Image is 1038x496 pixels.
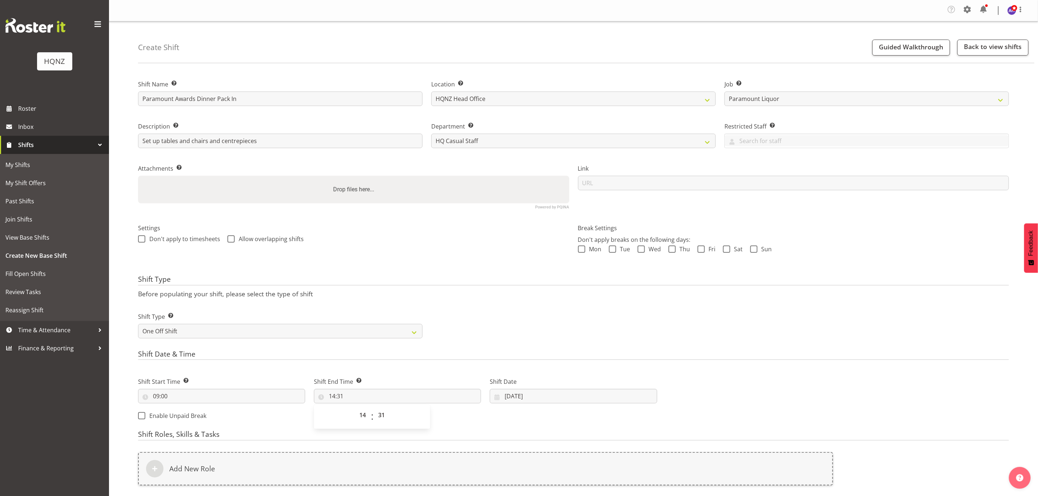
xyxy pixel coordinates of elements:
label: Location [431,80,716,89]
label: Shift Start Time [138,377,305,386]
img: help-xxl-2.png [1016,474,1023,481]
a: Reassign Shift [2,301,107,319]
span: Time & Attendance [18,325,94,336]
span: Fill Open Shifts [5,268,104,279]
label: Attachments [138,164,569,173]
input: Click to select... [314,389,481,403]
a: Powered by PQINA [536,206,569,209]
span: Enable Unpaid Break [145,412,206,419]
p: Don't apply breaks on the following days: [578,235,1009,244]
span: Sun [758,245,772,253]
span: Review Tasks [5,286,104,297]
h4: Shift Type [138,275,1009,285]
span: Reassign Shift [5,305,104,316]
span: My Shift Offers [5,178,104,188]
span: Sat [730,245,743,253]
input: Click to select... [138,389,305,403]
input: URL [578,176,1009,190]
span: : [371,408,373,426]
a: Back to view shifts [957,40,1029,56]
span: Wed [645,245,661,253]
label: Department [431,122,716,131]
label: Shift Name [138,80,423,89]
span: Fri [705,245,716,253]
label: Job [724,80,1009,89]
input: Search for staff [725,135,1009,146]
a: Past Shifts [2,192,107,210]
a: Create New Base Shift [2,247,107,265]
img: Rosterit website logo [5,18,65,33]
input: Shift Name [138,92,423,106]
a: Review Tasks [2,283,107,301]
h4: Create Shift [138,43,179,52]
a: View Base Shifts [2,228,107,247]
label: Description [138,122,423,131]
span: Roster [18,103,105,114]
h4: Shift Date & Time [138,350,1009,360]
a: My Shifts [2,156,107,174]
a: Join Shifts [2,210,107,228]
span: View Base Shifts [5,232,104,243]
span: Feedback [1028,231,1034,256]
p: Before populating your shift, please select the type of shift [138,290,1009,298]
label: Shift Type [138,312,423,321]
span: My Shifts [5,159,104,170]
span: Mon [585,245,602,253]
a: Fill Open Shifts [2,265,107,283]
span: Shifts [18,139,94,150]
a: My Shift Offers [2,174,107,192]
button: Feedback - Show survey [1024,223,1038,273]
span: Join Shifts [5,214,104,225]
span: Don't apply to timesheets [145,235,220,243]
label: Drop files here... [330,182,377,197]
span: Guided Walkthrough [879,42,943,51]
h4: Shift Roles, Skills & Tasks [138,430,1009,440]
span: Tue [616,245,630,253]
input: Click to select... [490,389,657,403]
span: Create New Base Shift [5,250,104,261]
span: Thu [676,245,690,253]
label: Break Settings [578,224,1009,232]
label: Link [578,164,1009,173]
img: alanna-haysmith10795.jpg [1007,6,1016,15]
label: Restricted Staff [724,122,1009,131]
h6: Add New Role [169,464,215,473]
div: HQNZ [44,56,65,67]
input: Description [138,134,423,148]
span: Past Shifts [5,196,104,207]
label: Settings [138,224,569,232]
span: Allow overlapping shifts [235,235,304,243]
span: Finance & Reporting [18,343,94,354]
span: Inbox [18,121,105,132]
button: Guided Walkthrough [872,40,950,56]
label: Shift Date [490,377,657,386]
label: Shift End Time [314,377,481,386]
